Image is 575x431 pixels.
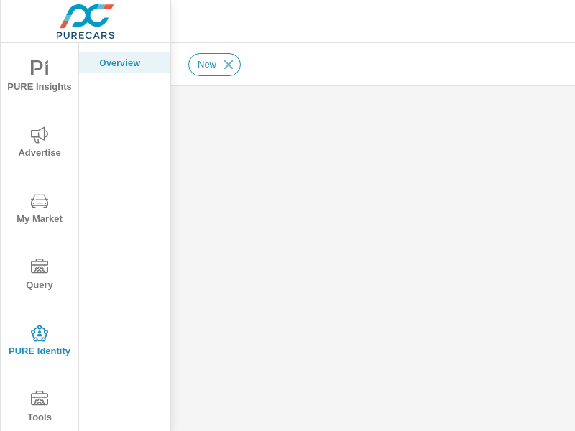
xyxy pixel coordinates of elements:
[5,259,74,294] span: Query
[5,60,74,96] span: PURE Insights
[5,193,74,228] span: My Market
[5,391,74,426] span: Tools
[189,59,225,70] span: New
[99,55,159,70] p: Overview
[5,325,74,360] span: PURE Identity
[188,53,241,76] div: New
[79,52,170,73] div: Overview
[5,126,74,162] span: Advertise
